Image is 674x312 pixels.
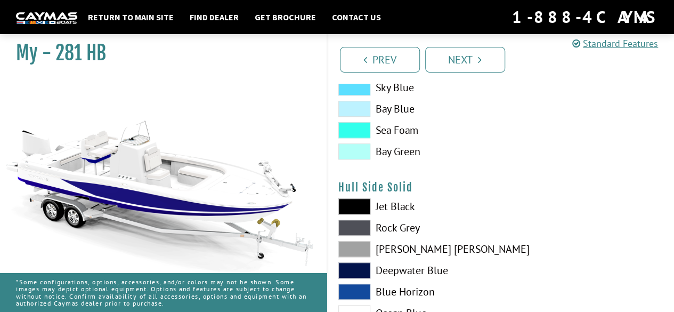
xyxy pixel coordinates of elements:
[16,41,300,65] h1: My - 281 HB
[425,47,505,73] a: Next
[338,241,490,257] label: [PERSON_NAME] [PERSON_NAME]
[338,101,490,117] label: Bay Blue
[83,10,179,24] a: Return to main site
[338,198,490,214] label: Jet Black
[338,79,490,95] label: Sky Blue
[184,10,244,24] a: Find Dealer
[572,37,658,50] a: Standard Features
[338,262,490,278] label: Deepwater Blue
[16,273,311,312] p: *Some configurations, options, accessories, and/or colors may not be shown. Some images may depic...
[338,284,490,300] label: Blue Horizon
[16,12,77,23] img: white-logo-c9c8dbefe5ff5ceceb0f0178aa75bf4bb51f6bca0971e226c86eb53dfe498488.png
[338,143,490,159] label: Bay Green
[327,10,386,24] a: Contact Us
[340,47,420,73] a: Prev
[338,220,490,236] label: Rock Grey
[512,5,658,29] div: 1-888-4CAYMAS
[249,10,321,24] a: Get Brochure
[338,181,664,194] h4: Hull Side Solid
[338,122,490,138] label: Sea Foam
